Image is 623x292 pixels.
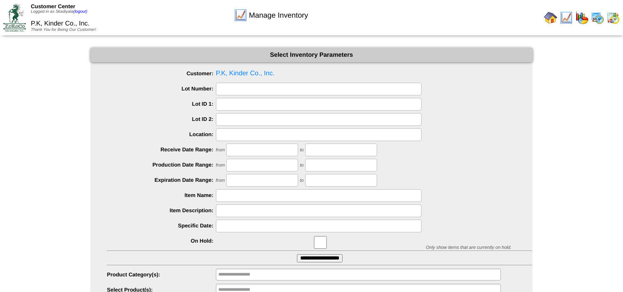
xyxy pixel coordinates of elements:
span: from [216,163,225,168]
label: Product Category(s): [107,271,216,278]
img: graph.gif [575,11,588,24]
img: ZoRoCo_Logo(Green%26Foil)%20jpg.webp [3,4,26,31]
label: Expiration Date Range: [107,177,216,183]
span: Only show items that are currently on hold. [426,245,511,250]
label: Lot ID 2: [107,116,216,122]
span: from [216,148,225,153]
span: Thank You for Being Our Customer! [31,28,96,32]
label: Production Date Range: [107,162,216,168]
label: On Hold: [107,238,216,244]
a: (logout) [73,9,87,14]
label: Location: [107,131,216,137]
label: Item Description: [107,207,216,213]
span: Customer Center [31,3,75,9]
img: line_graph.gif [234,9,247,22]
span: from [216,178,225,183]
img: line_graph.gif [560,11,573,24]
img: calendarinout.gif [607,11,620,24]
label: Specific Date: [107,222,216,229]
label: Customer: [107,70,216,76]
span: to [300,148,303,153]
span: to [300,163,303,168]
div: Select Inventory Parameters [90,48,533,62]
img: home.gif [544,11,557,24]
label: Lot Number: [107,86,216,92]
label: Lot ID 1: [107,101,216,107]
span: to [300,178,303,183]
span: P.K, Kinder Co., Inc. [31,20,90,27]
label: Receive Date Range: [107,146,216,153]
span: P.K, Kinder Co., Inc. [107,67,533,80]
label: Item Name: [107,192,216,198]
span: Logged in as Skadiyala [31,9,87,14]
span: Manage Inventory [249,11,308,20]
img: calendarprod.gif [591,11,604,24]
